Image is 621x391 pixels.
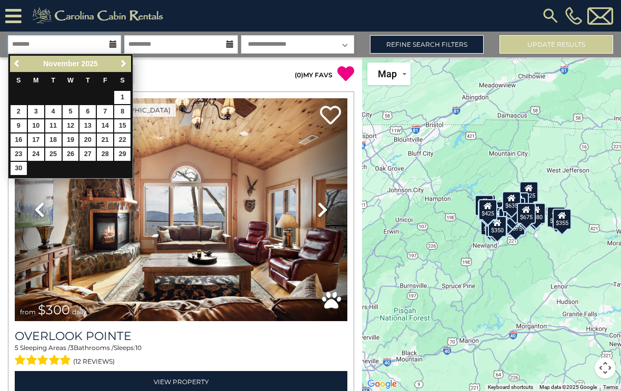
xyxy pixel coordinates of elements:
div: $380 [527,202,546,223]
a: 8 [114,105,131,118]
div: $720 [477,194,496,215]
div: $425 [478,199,497,220]
span: 2025 [82,59,98,68]
div: $355 [480,214,499,235]
a: 25 [45,148,62,161]
div: $410 [506,198,525,219]
button: Change map style [367,63,410,85]
span: $300 [38,302,70,317]
a: 19 [63,133,79,147]
span: Previous [13,59,22,68]
span: Monday [33,77,39,84]
img: thumbnail_163477009.jpeg [15,98,347,321]
a: 18 [45,133,62,147]
a: 2 [11,105,27,118]
span: Next [119,59,128,68]
span: Wednesday [67,77,74,84]
a: 15 [114,119,131,132]
div: $330 [498,208,517,229]
a: 28 [97,148,113,161]
a: Terms (opens in new tab) [603,384,618,390]
div: $375 [485,215,504,236]
a: Refine Search Filters [370,35,484,54]
div: $285 [475,195,494,216]
a: 7 [97,105,113,118]
span: November [43,59,79,68]
span: Thursday [86,77,90,84]
div: $650 [478,200,497,221]
button: Update Results [499,35,613,54]
div: $355 [547,206,566,227]
img: search-regular.svg [541,6,560,25]
a: 9 [11,119,27,132]
div: $635 [502,191,521,212]
a: 6 [79,105,96,118]
a: Previous [11,57,24,70]
span: ( ) [295,71,303,79]
a: 29 [114,148,131,161]
a: 20 [79,133,96,147]
a: [PHONE_NUMBER] [563,7,585,25]
img: Khaki-logo.png [27,5,172,26]
a: 14 [97,119,113,132]
span: Map [378,68,397,79]
span: 5 [15,344,18,352]
span: Friday [103,77,107,84]
a: 24 [28,148,44,161]
a: 3 [28,105,44,118]
span: (12 reviews) [73,355,115,368]
div: $675 [517,203,536,224]
div: $375 [506,214,525,235]
a: Next [117,57,130,70]
a: 1 [114,91,131,104]
a: 5 [63,105,79,118]
span: Sunday [16,77,21,84]
span: Saturday [121,77,125,84]
span: daily [72,308,87,316]
span: Map data ©2025 Google [539,384,597,390]
button: Keyboard shortcuts [488,384,533,391]
a: Overlook Pointe [15,329,347,343]
a: 10 [28,119,44,132]
a: 13 [79,119,96,132]
div: $400 [503,203,522,224]
div: $525 [519,181,538,202]
a: 16 [11,133,27,147]
div: $695 [526,204,545,225]
div: Sleeping Areas / Bathrooms / Sleeps: [15,343,347,368]
a: 11 [45,119,62,132]
a: 4 [45,105,62,118]
button: Map camera controls [595,357,616,378]
a: Open this area in Google Maps (opens a new window) [365,377,399,391]
img: Google [365,377,399,391]
a: Add to favorites [320,105,341,127]
span: 3 [70,344,74,352]
div: $355 [553,209,572,230]
span: 0 [297,71,301,79]
a: 12 [63,119,79,132]
a: 23 [11,148,27,161]
a: 26 [63,148,79,161]
a: 21 [97,133,113,147]
span: Tuesday [51,77,55,84]
a: 17 [28,133,44,147]
a: 27 [79,148,96,161]
div: $350 [488,216,507,237]
span: from [20,308,36,316]
a: 22 [114,133,131,147]
a: (0)MY FAVS [295,71,333,79]
span: 10 [135,344,142,352]
a: 30 [11,162,27,175]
